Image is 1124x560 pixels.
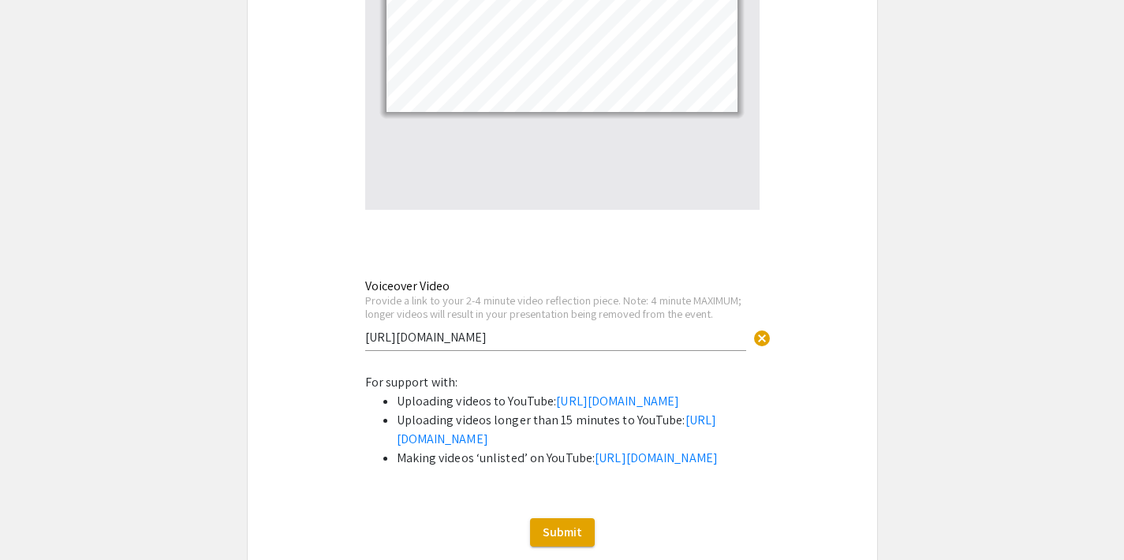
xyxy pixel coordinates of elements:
[365,374,458,390] span: For support with:
[530,518,595,547] button: Submit
[556,393,679,409] a: [URL][DOMAIN_NAME]
[12,489,67,548] iframe: Chat
[752,329,771,348] span: cancel
[397,411,760,449] li: Uploading videos longer than 15 minutes to YouTube:
[595,450,718,466] a: [URL][DOMAIN_NAME]
[397,412,717,447] a: [URL][DOMAIN_NAME]
[746,321,778,353] button: Clear
[365,293,746,321] div: Provide a link to your 2-4 minute video reflection piece. Note: 4 minute MAXIMUM; longer videos w...
[543,524,582,540] span: Submit
[365,329,746,345] input: Type Here
[365,278,450,294] mat-label: Voiceover Video
[397,392,760,411] li: Uploading videos to YouTube:
[397,449,760,468] li: Making videos ‘unlisted’ on YouTube:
